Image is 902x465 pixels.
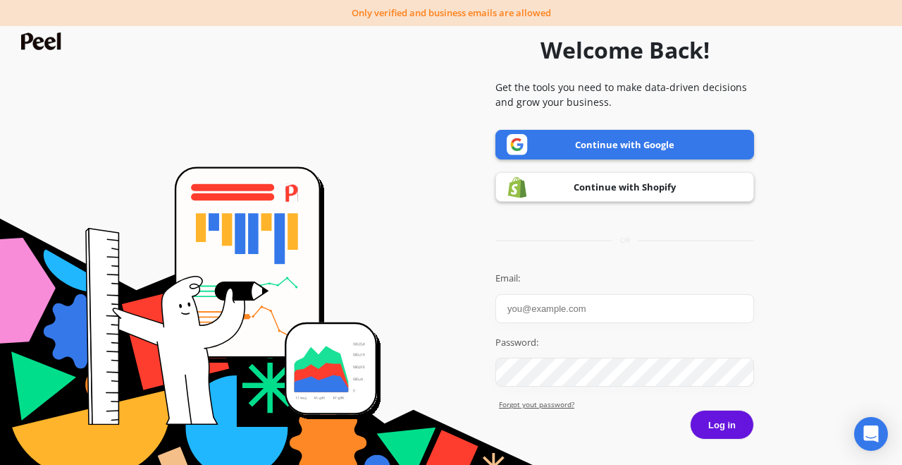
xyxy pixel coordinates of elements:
[21,32,65,50] img: Peel
[540,33,710,67] h1: Welcome Back!
[495,272,754,286] label: Email:
[495,172,754,202] a: Continue with Shopify
[495,130,754,159] a: Continue with Google
[495,80,754,109] p: Get the tools you need to make data-driven decisions and grow your business.
[507,176,528,198] img: Shopify logo
[495,294,754,323] input: you@example.com
[499,399,754,410] a: Forgot yout password?
[854,417,888,451] div: Open Intercom Messenger
[507,134,528,155] img: Google logo
[495,336,754,350] label: Password:
[690,410,754,440] button: Log in
[495,235,754,246] div: or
